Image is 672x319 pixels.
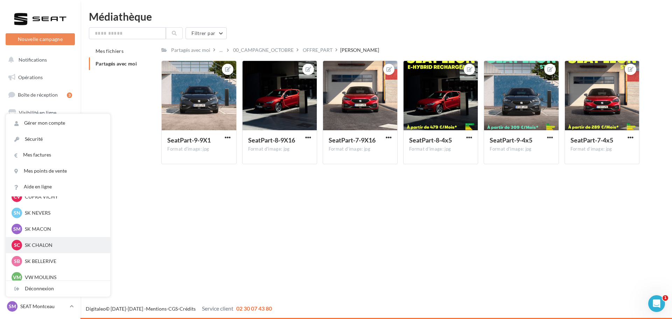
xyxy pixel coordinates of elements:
[96,61,137,67] span: Partagés avec moi
[4,123,76,138] a: SMS unitaire
[490,136,532,144] span: SeatPart-9-4x5
[14,258,20,265] span: SB
[89,11,664,22] div: Médiathèque
[6,33,75,45] button: Nouvelle campagne
[146,306,167,312] a: Mentions
[6,179,110,195] a: Aide en ligne
[14,242,20,249] span: SC
[570,146,633,152] div: Format d'image: jpg
[4,175,76,190] a: Médiathèque
[236,305,272,312] span: 02 30 07 43 80
[18,92,58,98] span: Boîte de réception
[19,110,56,116] span: Visibilité en ligne
[329,146,392,152] div: Format d'image: jpg
[20,303,67,310] p: SEAT Montceau
[6,281,110,297] div: Déconnexion
[13,226,21,233] span: SM
[4,158,76,172] a: Contacts
[13,274,21,281] span: VM
[167,136,211,144] span: SeatPart-9-9X1
[663,295,668,301] span: 1
[4,140,76,155] a: Campagnes
[25,242,102,249] p: SK CHALON
[303,47,332,54] div: OFFRE_PART
[6,163,110,179] a: Mes points de vente
[4,105,76,120] a: Visibilité en ligne
[4,210,76,230] a: PLV et print personnalisable
[409,146,472,152] div: Format d'image: jpg
[6,300,75,313] a: SM SEAT Montceau
[6,147,110,163] a: Mes factures
[18,74,43,80] span: Opérations
[233,47,294,54] div: 00_CAMPAGNE_OCTOBRE
[25,209,102,216] p: SK NEVERS
[4,87,76,102] a: Boîte de réception3
[6,131,110,147] a: Sécurité
[570,136,613,144] span: SeatPart-7-4x5
[67,92,72,98] div: 3
[218,45,224,55] div: ...
[19,57,47,63] span: Notifications
[9,303,16,310] span: SM
[25,226,102,233] p: SK MACON
[6,115,110,131] a: Gérer mon compte
[86,306,272,312] span: © [DATE]-[DATE] - - -
[25,274,102,281] p: VW MOULINS
[180,306,196,312] a: Crédits
[86,306,106,312] a: Digitaleo
[648,295,665,312] iframe: Intercom live chat
[490,146,553,152] div: Format d'image: jpg
[25,258,102,265] p: SK BELLERIVE
[4,70,76,85] a: Opérations
[329,136,376,144] span: SeatPart-7-9X16
[14,193,20,200] span: CV
[185,27,227,39] button: Filtrer par
[340,47,379,54] div: [PERSON_NAME]
[167,146,230,152] div: Format d'image: jpg
[14,209,20,216] span: SN
[4,233,76,254] a: Campagnes DataOnDemand
[171,47,210,54] div: Partagés avec moi
[248,146,311,152] div: Format d'image: jpg
[202,305,233,312] span: Service client
[96,48,124,54] span: Mes fichiers
[168,306,178,312] a: CGS
[248,136,295,144] span: SeatPart-8-9X16
[4,53,73,67] button: Notifications
[4,192,76,207] a: Calendrier
[409,136,452,144] span: SeatPart-8-4x5
[25,193,102,200] p: CUPRA VICHY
